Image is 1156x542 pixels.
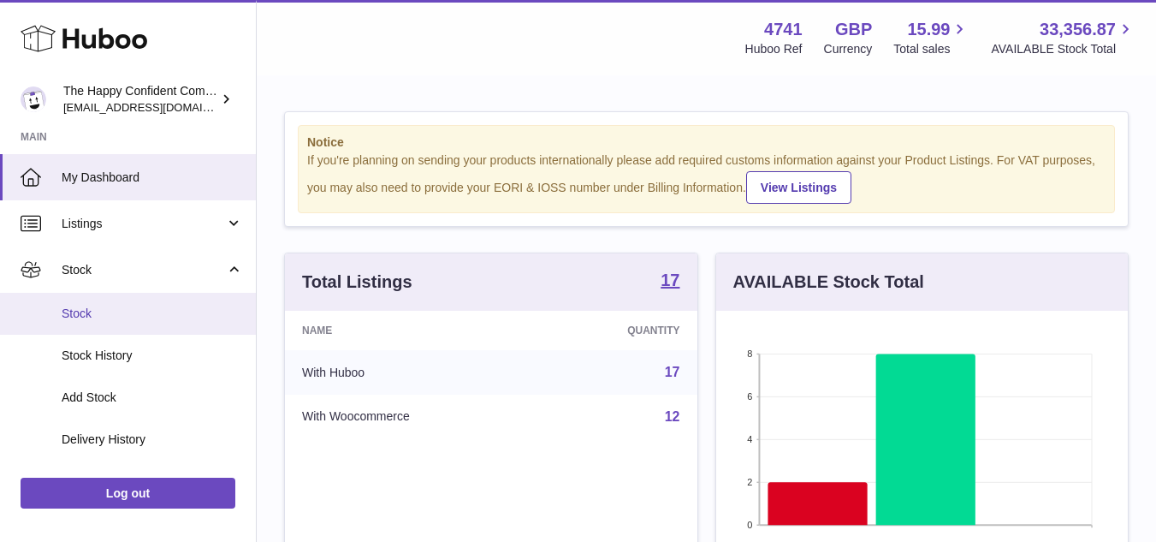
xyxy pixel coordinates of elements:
[21,86,46,112] img: contact@happyconfident.com
[62,262,225,278] span: Stock
[541,311,697,350] th: Quantity
[764,18,803,41] strong: 4741
[62,170,243,186] span: My Dashboard
[746,171,851,204] a: View Listings
[747,348,752,359] text: 8
[893,41,969,57] span: Total sales
[1040,18,1116,41] span: 33,356.87
[733,271,924,294] h3: AVAILABLE Stock Total
[991,41,1135,57] span: AVAILABLE Stock Total
[63,83,217,116] div: The Happy Confident Company
[62,432,243,448] span: Delivery History
[835,18,872,41] strong: GBP
[893,18,969,57] a: 15.99 Total sales
[62,348,243,364] span: Stock History
[907,18,950,41] span: 15.99
[307,152,1106,204] div: If you're planning on sending your products internationally please add required customs informati...
[747,520,752,530] text: 0
[285,311,541,350] th: Name
[665,365,680,379] a: 17
[285,350,541,395] td: With Huboo
[747,434,752,444] text: 4
[302,271,412,294] h3: Total Listings
[747,477,752,487] text: 2
[745,41,803,57] div: Huboo Ref
[747,391,752,402] text: 6
[62,306,243,322] span: Stock
[661,271,679,289] strong: 17
[62,216,225,232] span: Listings
[62,390,243,406] span: Add Stock
[21,478,235,509] a: Log out
[665,409,680,424] a: 12
[62,474,243,490] span: ASN Uploads
[285,395,541,439] td: With Woocommerce
[991,18,1135,57] a: 33,356.87 AVAILABLE Stock Total
[63,100,252,114] span: [EMAIL_ADDRESS][DOMAIN_NAME]
[824,41,873,57] div: Currency
[661,271,679,292] a: 17
[307,134,1106,151] strong: Notice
